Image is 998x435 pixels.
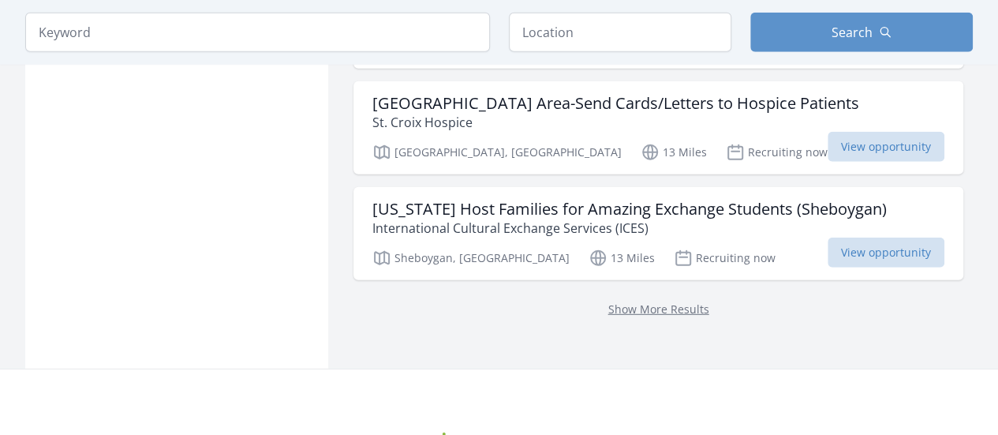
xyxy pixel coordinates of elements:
p: St. Croix Hospice [372,113,859,132]
span: View opportunity [828,132,944,162]
p: [GEOGRAPHIC_DATA], [GEOGRAPHIC_DATA] [372,143,622,162]
input: Location [509,13,731,52]
p: Recruiting now [674,249,776,268]
a: [US_STATE] Host Families for Amazing Exchange Students (Sheboygan) International Cultural Exchang... [353,187,963,280]
input: Keyword [25,13,490,52]
button: Search [750,13,973,52]
a: [GEOGRAPHIC_DATA] Area-Send Cards/Letters to Hospice Patients St. Croix Hospice [GEOGRAPHIC_DATA]... [353,81,963,174]
p: Sheboygan, [GEOGRAPHIC_DATA] [372,249,570,268]
p: 13 Miles [641,143,707,162]
p: International Cultural Exchange Services (ICES) [372,219,887,238]
span: Search [832,23,873,42]
p: Recruiting now [726,143,828,162]
p: 13 Miles [589,249,655,268]
span: View opportunity [828,238,944,268]
h3: [GEOGRAPHIC_DATA] Area-Send Cards/Letters to Hospice Patients [372,94,859,113]
a: Show More Results [608,302,709,317]
h3: [US_STATE] Host Families for Amazing Exchange Students (Sheboygan) [372,200,887,219]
